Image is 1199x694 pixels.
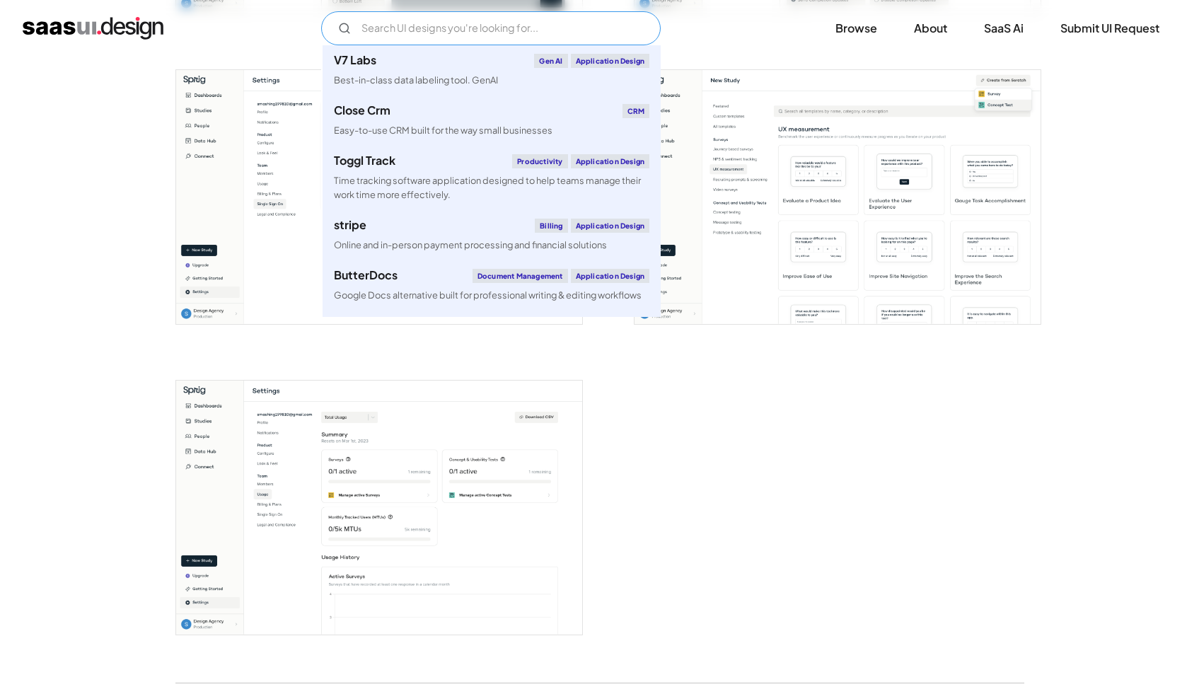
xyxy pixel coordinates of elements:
[323,45,661,96] a: V7 LabsGen AIApplication DesignBest-in-class data labeling tool. GenAI
[176,381,582,635] img: 63f5c8ebe253b14558b30959_Sprig%20Usage.png
[334,289,642,302] div: Google Docs alternative built for professional writing & editing workflows
[334,124,552,137] div: Easy-to-use CRM built for the way small businesses
[571,219,650,233] div: Application Design
[512,154,567,168] div: Productivity
[535,219,567,233] div: Billing
[334,74,498,87] div: Best-in-class data labeling tool. GenAI
[321,11,661,45] input: Search UI designs you're looking for...
[323,311,661,374] a: klaviyoEmail MarketingApplication DesignCreate personalised customer experiences across email, SM...
[176,381,582,635] a: open lightbox
[571,269,650,283] div: Application Design
[818,13,894,44] a: Browse
[334,238,607,252] div: Online and in-person payment processing and financial solutions
[323,146,661,209] a: Toggl TrackProductivityApplication DesignTime tracking software application designed to help team...
[635,70,1041,324] a: open lightbox
[622,104,650,118] div: CRM
[334,270,398,281] div: ButterDocs
[23,17,163,40] a: home
[323,210,661,260] a: stripeBillingApplication DesignOnline and in-person payment processing and financial solutions
[334,155,395,166] div: Toggl Track
[571,154,650,168] div: Application Design
[323,96,661,146] a: Close CrmCRMEasy-to-use CRM built for the way small businesses
[635,70,1041,324] img: 63f5c8eb5793d3e70dad3f57_Sprig%20Templates.png
[473,269,568,283] div: Document Management
[176,70,582,324] img: 63f5c8ebd8031f5d2fff71ae_Sprig%20SSO.png
[334,174,649,201] div: Time tracking software application designed to help teams manage their work time more effectively.
[967,13,1041,44] a: SaaS Ai
[1043,13,1176,44] a: Submit UI Request
[176,70,582,324] a: open lightbox
[321,11,661,45] form: Email Form
[897,13,964,44] a: About
[534,54,567,68] div: Gen AI
[334,219,366,231] div: stripe
[571,54,650,68] div: Application Design
[323,260,661,311] a: ButterDocsDocument ManagementApplication DesignGoogle Docs alternative built for professional wri...
[334,105,390,116] div: Close Crm
[334,54,376,66] div: V7 Labs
